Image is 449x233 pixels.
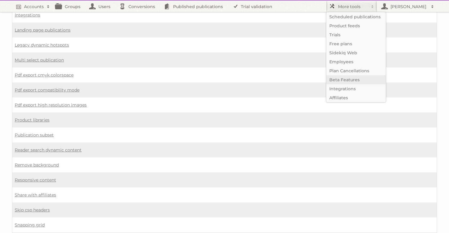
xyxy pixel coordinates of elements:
[24,4,44,10] h2: Accounts
[15,177,56,183] a: Responsive content
[161,1,229,12] a: Published publications
[15,117,49,123] a: Product libraries
[15,222,45,228] a: Snapping grid
[15,57,64,63] a: Multi select publication
[389,4,428,10] h2: [PERSON_NAME]
[326,57,386,66] a: Employees
[15,207,50,213] a: Skip csp headers
[338,4,368,10] h2: More tools
[15,72,73,78] a: Pdf export cmyk colorspace
[326,48,386,57] a: Sidekiq Web
[12,1,53,12] a: Accounts
[86,1,116,12] a: Users
[15,192,56,198] a: Share with affiliates
[15,12,40,18] a: Integrations
[15,102,87,108] a: Pdf export high resolution images
[116,1,161,12] a: Conversions
[326,21,386,30] a: Product feeds
[15,162,59,168] a: Remove background
[15,132,54,138] a: Publication subset
[15,42,69,48] a: Legacy dynamic hotspots
[326,39,386,48] a: Free plans
[15,147,82,153] a: Reader search dynamic content
[326,84,386,93] a: Integrations
[326,1,377,12] a: More tools
[229,1,278,12] a: Trial validation
[377,1,437,12] a: [PERSON_NAME]
[326,75,386,84] a: Beta Features
[15,27,70,33] a: Landing page publications
[326,30,386,39] a: Trials
[15,87,79,93] a: Pdf export compatibility mode
[326,93,386,102] a: Affiliates
[53,1,86,12] a: Groups
[326,66,386,75] a: Plan Cancellations
[326,12,386,21] a: Scheduled publications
